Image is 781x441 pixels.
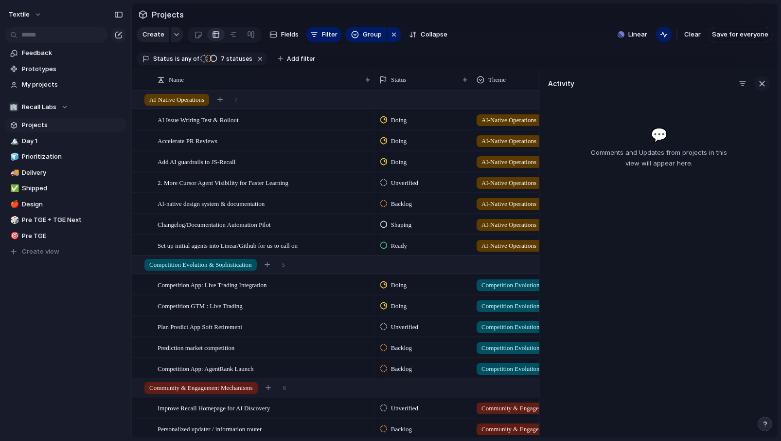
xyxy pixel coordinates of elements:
a: Prototypes [5,62,126,76]
div: 🚚 [10,167,17,178]
span: Fields [281,30,299,39]
button: 7 statuses [200,54,254,64]
button: Group [345,27,387,42]
span: Linear [628,30,647,39]
span: Theme [488,75,506,85]
span: Competition Evolution & Sophistication [481,301,560,311]
span: Competition Evolution & Sophistication [481,280,560,290]
span: Community & Engagement Mechanisms [481,424,560,434]
a: Projects [5,118,126,132]
span: Status [153,55,173,63]
span: Recall Labs [22,102,56,112]
span: Unverified [391,322,418,332]
span: 5 [282,260,285,270]
button: Clear [680,27,705,42]
div: ✅ [10,183,17,194]
span: Projects [22,120,123,130]
button: 🏔️ [9,136,18,146]
span: Competition App: Live Trading Integration [158,279,267,290]
a: Feedback [5,46,126,60]
span: Doing [391,115,407,125]
span: 7 [234,95,238,105]
button: 🏢Recall Labs [5,100,126,114]
button: ✅ [9,184,18,193]
span: is [175,55,180,63]
span: Create [142,30,164,39]
span: Competition App: AgentRank Launch [158,363,254,374]
span: Filter [322,30,337,39]
span: Name [169,75,184,85]
span: Personalized updater / information router [158,423,262,434]
span: AI-Native Operations [481,115,536,125]
a: 🍎Design [5,197,126,212]
button: 🧊 [9,152,18,162]
a: 🎲Pre TGE + TGE Next [5,213,126,227]
span: Competition Evolution & Sophistication [481,343,560,353]
button: Filter [306,27,341,42]
div: 🎲 [10,215,17,226]
span: Unverified [391,178,418,188]
a: 🎯Pre TGE [5,229,126,243]
a: ✅Shipped [5,181,126,196]
span: statuses [218,55,252,63]
a: 🧊Prioritization [5,149,126,164]
h3: Activity [548,78,574,89]
span: My projects [22,80,123,90]
span: Group [363,30,382,39]
span: Feedback [22,48,123,58]
span: Competition Evolution & Sophistication [481,364,560,374]
span: 7 [218,55,226,62]
span: Backlog [391,424,412,434]
a: 🏔️Day 1 [5,134,126,148]
span: AI-native design system & documentation [158,198,265,209]
span: Competition Evolution & Sophistication [481,322,560,332]
span: Competition GTM : Live Trading [158,300,243,311]
span: Design [22,200,123,209]
a: My projects [5,77,126,92]
button: 🚚 [9,168,18,178]
button: Textile [4,7,47,22]
span: Create view [22,247,59,257]
span: Doing [391,157,407,167]
a: 🚚Delivery [5,165,126,180]
button: Collapse [405,27,451,42]
button: Fields [266,27,302,42]
p: Comments and Updates from projects in this view will appear here. [585,147,733,168]
div: 🎯 [10,230,17,241]
span: Doing [391,301,407,311]
span: Shipped [22,184,123,193]
span: Save for everyone [712,30,768,39]
span: Day 1 [22,136,123,146]
span: 💬 [651,125,668,145]
span: any of [180,55,199,63]
span: 2. More Cursor Agent Visibility for Faster Learning [158,177,288,188]
span: Backlog [391,364,412,374]
button: Create [137,27,169,42]
button: Create view [5,244,126,259]
button: Add filter [272,52,321,66]
span: Delivery [22,168,123,178]
span: Add AI guardrails to JS-Recall [158,156,235,167]
span: AI-Native Operations [481,199,536,209]
span: AI-Native Operations [481,220,536,230]
span: Changelog/Documentation Automation Pilot [158,219,271,230]
span: Pre TGE [22,231,123,241]
span: Collapse [421,30,447,39]
span: Doing [391,136,407,146]
span: 6 [283,383,286,393]
span: Community & Engagement Mechanisms [481,404,560,413]
span: Projects [150,6,186,23]
span: Set up initial agents into Linear/Github for us to call on [158,239,298,251]
span: Plan Predict App Soft Retirement [158,321,242,332]
span: AI Issue Writing Test & Rollout [158,114,239,125]
button: 🍎 [9,200,18,209]
span: AI-Native Operations [481,178,536,188]
span: Prototypes [22,64,123,74]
